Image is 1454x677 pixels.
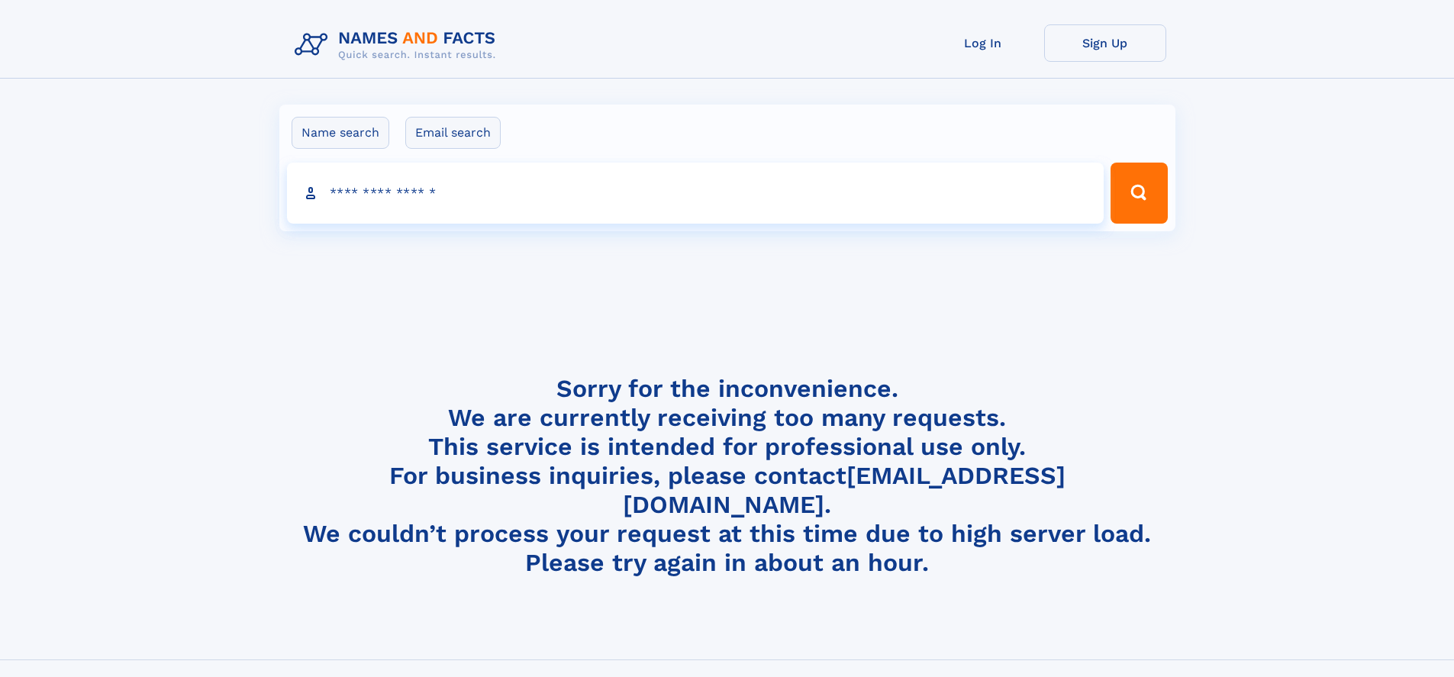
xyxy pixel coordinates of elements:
[1044,24,1166,62] a: Sign Up
[405,117,501,149] label: Email search
[287,163,1104,224] input: search input
[289,24,508,66] img: Logo Names and Facts
[922,24,1044,62] a: Log In
[292,117,389,149] label: Name search
[289,374,1166,578] h4: Sorry for the inconvenience. We are currently receiving too many requests. This service is intend...
[623,461,1066,519] a: [EMAIL_ADDRESS][DOMAIN_NAME]
[1111,163,1167,224] button: Search Button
